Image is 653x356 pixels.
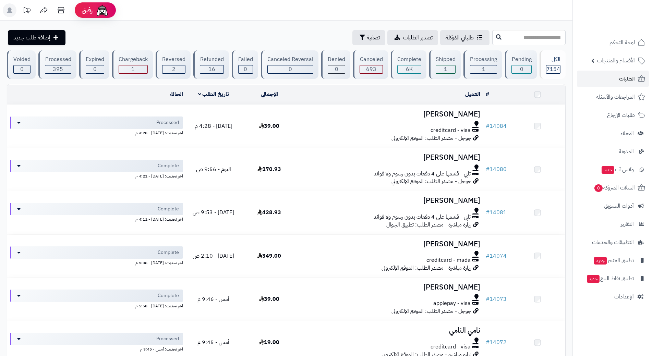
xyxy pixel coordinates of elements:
span: طلبات الإرجاع [607,110,635,120]
a: إضافة طلب جديد [8,30,65,45]
a: Complete 6K [389,50,428,79]
span: العملاء [620,128,634,138]
span: 0 [335,65,338,73]
h3: [PERSON_NAME] [300,283,480,291]
a: تطبيق المتجرجديد [577,252,649,269]
span: 1 [131,65,135,73]
div: 1 [470,65,497,73]
a: Canceled Reversal 0 [259,50,320,79]
a: الإعدادات [577,289,649,305]
a: #14084 [486,122,507,130]
span: Complete [158,206,179,212]
span: زيارة مباشرة - مصدر الطلب: الموقع الإلكتروني [382,264,471,272]
div: اخر تحديث: أمس - 9:45 م [10,345,183,352]
a: تحديثات المنصة [18,3,35,19]
span: [DATE] - 9:53 ص [193,208,234,217]
span: جديد [594,257,607,265]
div: 0 [268,65,313,73]
span: لوحة التحكم [609,38,635,47]
div: اخر تحديث: [DATE] - 5:08 م [10,259,183,266]
span: تصدير الطلبات [403,34,433,42]
div: Complete [397,56,421,63]
div: Canceled Reversal [267,56,313,63]
span: أمس - 9:46 م [197,295,229,303]
span: 0 [244,65,247,73]
a: Chargeback 1 [111,50,154,79]
span: تابي - قسّمها على 4 دفعات بدون رسوم ولا فوائد [374,170,471,178]
span: 16 [208,65,215,73]
span: جوجل - مصدر الطلب: الموقع الإلكتروني [391,134,471,142]
a: Expired 0 [78,50,111,79]
span: 693 [366,65,376,73]
span: Processed [156,335,179,342]
span: 170.93 [257,165,281,173]
a: Pending 0 [504,50,538,79]
span: جديد [587,275,600,283]
span: 7154 [546,65,560,73]
span: applepay - visa [433,299,471,307]
h3: نامي النامي [300,327,480,334]
div: 0 [86,65,104,73]
span: Processed [156,119,179,126]
a: #14073 [486,295,507,303]
div: Chargeback [119,56,148,63]
div: Shipped [436,56,456,63]
span: السلات المتروكة [594,183,635,193]
h3: [PERSON_NAME] [300,110,480,118]
span: 349.00 [257,252,281,260]
a: Canceled 693 [352,50,389,79]
a: التقارير [577,216,649,232]
span: 0 [289,65,292,73]
span: # [486,165,489,173]
span: طلباتي المُوكلة [446,34,474,42]
span: 1 [444,65,447,73]
span: جوجل - مصدر الطلب: الموقع الإلكتروني [391,307,471,315]
span: 39.00 [259,295,279,303]
a: لوحة التحكم [577,34,649,51]
div: Reversed [162,56,185,63]
span: # [486,338,489,346]
a: Voided 0 [5,50,37,79]
div: اخر تحديث: [DATE] - 4:11 م [10,215,183,222]
span: جديد [602,166,614,174]
a: Denied 0 [320,50,352,79]
div: Refunded [200,56,223,63]
span: [DATE] - 4:28 م [195,122,232,130]
a: الكل7154 [538,50,567,79]
span: وآتس آب [601,165,634,174]
a: تطبيق نقاط البيعجديد [577,270,649,287]
button: تصفية [352,30,385,45]
span: 39.00 [259,122,279,130]
span: اليوم - 9:56 ص [196,165,231,173]
a: #14081 [486,208,507,217]
div: 0 [512,65,531,73]
div: Expired [86,56,104,63]
div: 0 [14,65,30,73]
h3: [PERSON_NAME] [300,240,480,248]
span: Complete [158,292,179,299]
div: 693 [360,65,382,73]
span: # [486,208,489,217]
span: # [486,295,489,303]
a: #14080 [486,165,507,173]
div: 1 [119,65,147,73]
span: المدونة [619,147,634,156]
span: 0 [93,65,97,73]
span: إضافة طلب جديد [13,34,50,42]
span: أدوات التسويق [604,201,634,211]
div: 395 [45,65,71,73]
a: المراجعات والأسئلة [577,89,649,105]
a: طلباتي المُوكلة [440,30,489,45]
div: اخر تحديث: [DATE] - 4:21 م [10,172,183,179]
a: Reversed 2 [154,50,192,79]
div: Pending [511,56,531,63]
span: تابي - قسّمها على 4 دفعات بدون رسوم ولا فوائد [374,213,471,221]
span: # [486,252,489,260]
span: زيارة مباشرة - مصدر الطلب: تطبيق الجوال [386,221,471,229]
a: الطلبات [577,71,649,87]
div: Denied [328,56,345,63]
span: creditcard - visa [431,343,471,351]
span: التطبيقات والخدمات [592,237,634,247]
span: 2 [172,65,176,73]
a: #14072 [486,338,507,346]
